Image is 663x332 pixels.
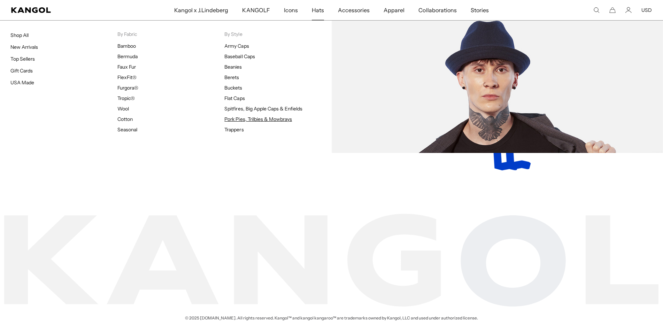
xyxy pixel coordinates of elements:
[11,7,115,13] a: Kangol
[117,95,135,101] a: Tropic®
[224,95,245,101] a: Flat Caps
[117,126,137,133] a: Seasonal
[10,44,38,50] a: New Arrivals
[609,7,616,13] button: Cart
[10,32,29,38] a: Shop All
[593,7,600,13] summary: Search here
[224,43,249,49] a: Army Caps
[117,43,136,49] a: Bamboo
[117,106,129,112] a: Wool
[10,79,34,86] a: USA Made
[117,74,137,80] a: FlexFit®
[117,85,138,91] a: Furgora®
[224,31,331,37] p: By Style
[10,68,33,74] a: Gift Cards
[224,85,242,91] a: Buckets
[117,31,224,37] p: By Fabric
[117,64,136,70] a: Faux Fur
[117,116,133,122] a: Cotton
[117,53,138,60] a: Bermuda
[641,7,652,13] button: USD
[224,106,302,112] a: Spitfires, Big Apple Caps & Enfields
[224,126,244,133] a: Trappers
[224,74,239,80] a: Berets
[224,116,292,122] a: Pork Pies, Trilbies & Mowbrays
[10,56,35,62] a: Top Sellers
[224,53,255,60] a: Baseball Caps
[224,64,242,70] a: Beanies
[625,7,632,13] a: Account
